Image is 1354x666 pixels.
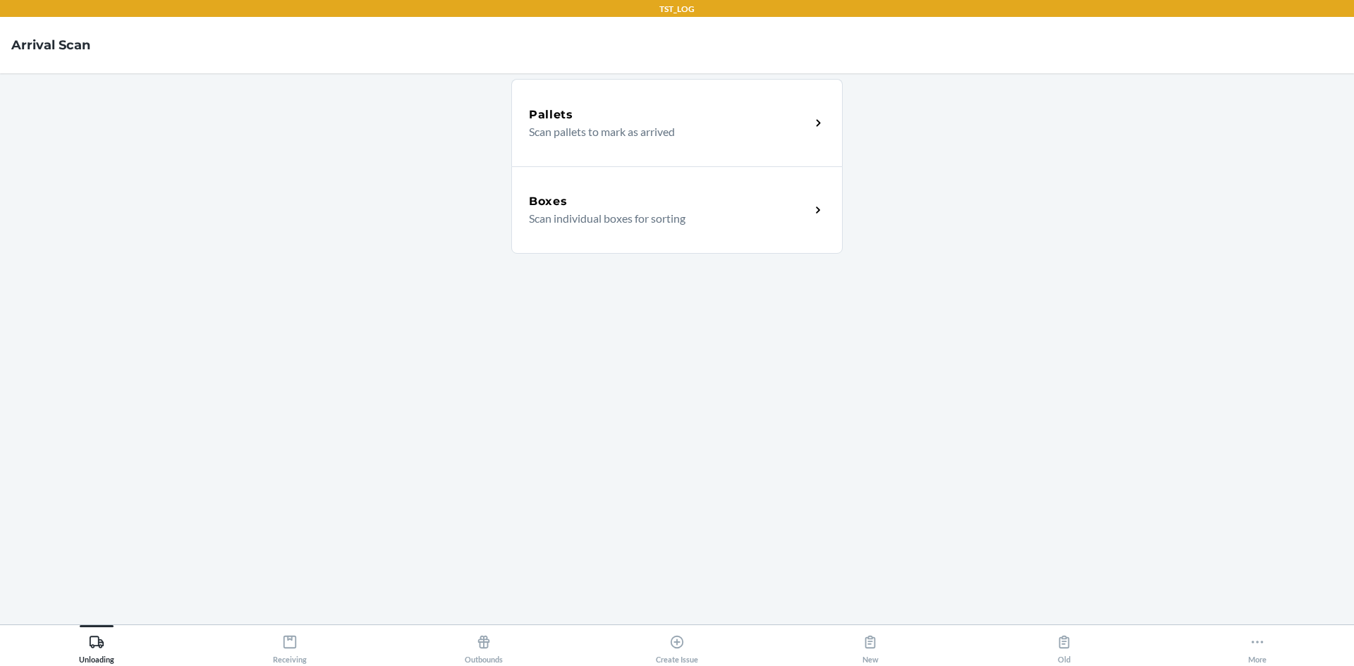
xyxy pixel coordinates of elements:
[967,625,1160,664] button: Old
[79,629,114,664] div: Unloading
[1056,629,1072,664] div: Old
[273,629,307,664] div: Receiving
[387,625,580,664] button: Outbounds
[511,166,843,254] a: BoxesScan individual boxes for sorting
[465,629,503,664] div: Outbounds
[11,36,90,54] h4: Arrival Scan
[529,193,568,210] h5: Boxes
[1248,629,1267,664] div: More
[862,629,879,664] div: New
[529,123,799,140] p: Scan pallets to mark as arrived
[529,210,799,227] p: Scan individual boxes for sorting
[511,79,843,166] a: PalletsScan pallets to mark as arrived
[656,629,698,664] div: Create Issue
[529,106,573,123] h5: Pallets
[193,625,386,664] button: Receiving
[1161,625,1354,664] button: More
[580,625,774,664] button: Create Issue
[659,3,695,16] p: TST_LOG
[774,625,967,664] button: New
